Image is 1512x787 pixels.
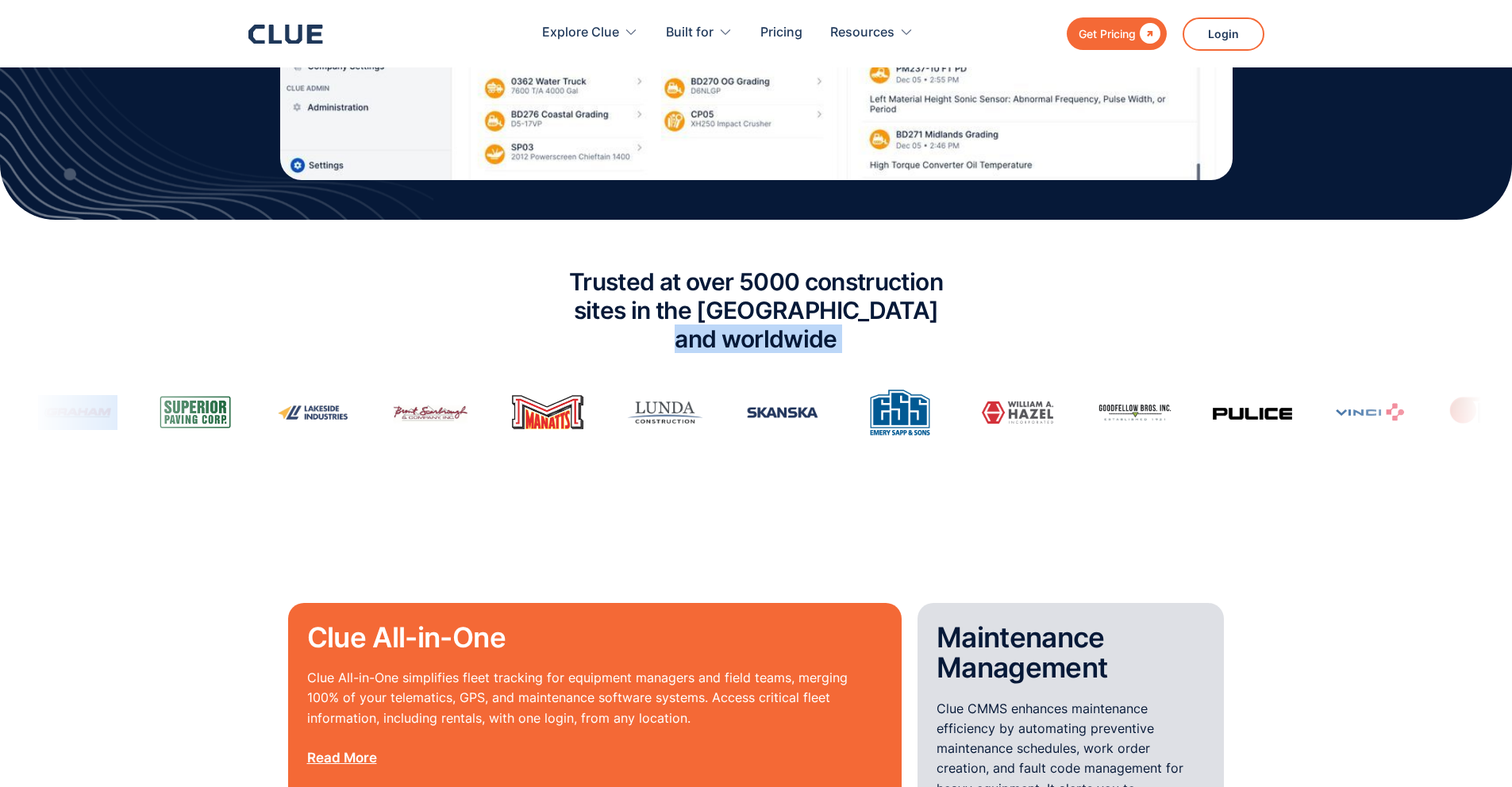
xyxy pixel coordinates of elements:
h2: Trusted at over 5000 construction sites in the [GEOGRAPHIC_DATA] and worldwide [538,267,975,353]
img: Brent Scarbrough & Co Inc [391,397,470,428]
img: Vinci [1330,394,1410,432]
img: Graham [38,395,117,430]
div:  [1136,24,1160,44]
img: Goodfellow Bros [1095,401,1175,424]
img: Emery Sapp & Sons [860,373,940,452]
h2: Maintenance Management [937,622,1206,683]
p: Clue All-in-One simplifies fleet tracking for equipment managers and field teams, merging 100% of... [307,668,883,768]
h2: Clue All-in-One [307,622,883,653]
div: Explore Clue [542,8,638,58]
div: Built for [666,8,733,58]
div: Resources [830,8,895,58]
div: Resources [830,8,914,58]
a: Get Pricing [1067,17,1167,50]
div: Built for [666,8,714,58]
iframe: Chat Widget [1433,711,1512,787]
img: Superior Paving Corporation [156,390,235,435]
img: Lakeside Industries [273,395,352,430]
img: Manatt's Inc [508,390,587,435]
a: Login [1183,17,1264,51]
img: Pulice [1213,408,1292,420]
img: William A. Hazel [978,397,1057,428]
div: Get Pricing [1079,24,1136,44]
img: Lunda Construction [625,395,705,430]
a: Pricing [760,8,802,58]
img: Skanska [743,397,822,428]
a: Read More [307,750,377,766]
div: Explore Clue [542,8,619,58]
